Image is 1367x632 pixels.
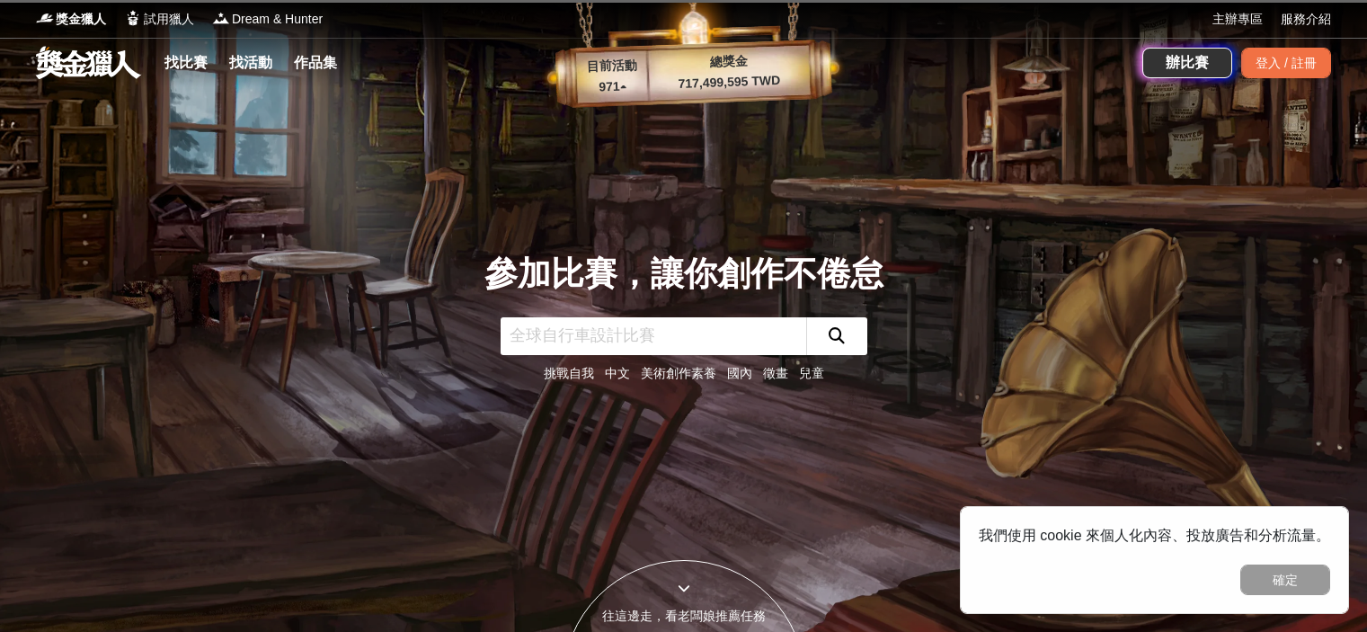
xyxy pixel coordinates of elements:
[727,366,752,380] a: 國內
[212,9,230,27] img: Logo
[641,366,716,380] a: 美術創作素養
[575,56,648,77] p: 目前活動
[144,10,194,29] span: 試用獵人
[799,366,824,380] a: 兒童
[763,366,788,380] a: 徵畫
[544,366,594,380] a: 挑戰自我
[56,10,106,29] span: 獎金獵人
[1142,48,1232,78] a: 辦比賽
[36,9,54,27] img: Logo
[287,50,344,76] a: 作品集
[36,10,106,29] a: Logo獎金獵人
[1241,48,1331,78] div: 登入 / 註冊
[1212,10,1263,29] a: 主辦專區
[979,528,1330,543] span: 我們使用 cookie 來個人化內容、投放廣告和分析流量。
[501,317,806,355] input: 全球自行車設計比賽
[648,70,811,94] p: 717,499,595 TWD
[157,50,215,76] a: 找比賽
[605,366,630,380] a: 中文
[212,10,323,29] a: LogoDream & Hunter
[232,10,323,29] span: Dream & Hunter
[564,607,804,626] div: 往這邊走，看老闆娘推薦任務
[484,249,883,299] div: 參加比賽，讓你創作不倦怠
[647,49,810,74] p: 總獎金
[576,76,649,98] p: 971 ▴
[1240,565,1330,595] button: 確定
[222,50,280,76] a: 找活動
[1281,10,1331,29] a: 服務介紹
[124,10,194,29] a: Logo試用獵人
[124,9,142,27] img: Logo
